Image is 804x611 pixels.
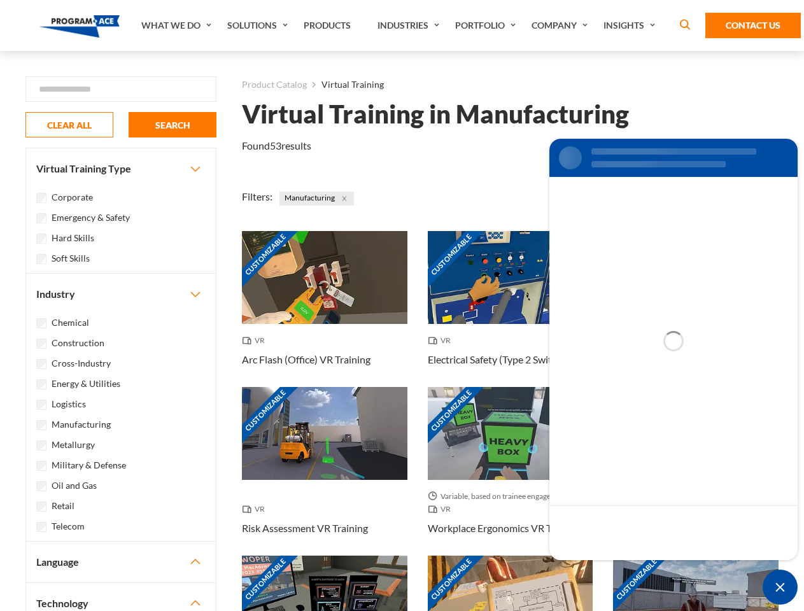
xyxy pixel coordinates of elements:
[36,481,46,491] input: Oil and Gas
[242,334,270,347] span: VR
[52,356,111,370] label: Cross-Industry
[428,231,593,387] a: Customizable Thumbnail - Electrical Safety (Type 2 Switchgear) VR Training VR Electrical Safety (...
[52,377,120,391] label: Energy & Utilities
[52,231,94,245] label: Hard Skills
[52,519,85,533] label: Telecom
[242,103,629,125] h1: Virtual Training in Manufacturing
[242,521,368,536] h3: Risk Assessment VR Training
[242,76,307,93] a: Product Catalog
[26,148,216,189] button: Virtual Training Type
[52,211,130,225] label: Emergency & Safety
[428,387,593,556] a: Customizable Thumbnail - Workplace Ergonomics VR Training Variable, based on trainee engagement w...
[52,251,90,265] label: Soft Skills
[242,231,407,387] a: Customizable Thumbnail - Arc Flash (Office) VR Training VR Arc Flash (Office) VR Training
[242,138,311,153] p: Found results
[279,192,354,206] span: Manufacturing
[270,139,281,151] em: 53
[36,400,46,410] input: Logistics
[36,502,46,512] input: Retail
[36,522,46,532] input: Telecom
[36,379,46,390] input: Energy & Utilities
[428,521,582,536] h3: Workplace Ergonomics VR Training
[36,318,46,328] input: Chemical
[428,334,456,347] span: VR
[52,336,104,350] label: Construction
[52,479,97,493] label: Oil and Gas
[428,503,456,516] span: VR
[36,254,46,264] input: Soft Skills
[36,234,46,244] input: Hard Skills
[36,193,46,203] input: Corporate
[763,570,798,605] div: Chat Widget
[307,76,384,93] li: Virtual Training
[26,274,216,314] button: Industry
[546,136,801,563] iframe: SalesIQ Chat Window
[428,490,593,503] span: Variable, based on trainee engagement with exercises.
[36,461,46,471] input: Military & Defense
[52,316,89,330] label: Chemical
[52,499,74,513] label: Retail
[52,418,111,432] label: Manufacturing
[705,13,801,38] a: Contact Us
[52,458,126,472] label: Military & Defense
[242,190,272,202] span: Filters:
[242,387,407,556] a: Customizable Thumbnail - Risk Assessment VR Training VR Risk Assessment VR Training
[337,192,351,206] button: Close
[39,15,120,38] img: Program-Ace
[52,397,86,411] label: Logistics
[763,570,798,605] span: Minimize live chat window
[36,213,46,223] input: Emergency & Safety
[36,420,46,430] input: Manufacturing
[25,112,113,137] button: CLEAR ALL
[52,438,95,452] label: Metallurgy
[36,359,46,369] input: Cross-Industry
[36,440,46,451] input: Metallurgy
[26,542,216,582] button: Language
[428,352,593,367] h3: Electrical Safety (Type 2 Switchgear) VR Training
[242,352,370,367] h3: Arc Flash (Office) VR Training
[52,190,93,204] label: Corporate
[242,76,779,93] nav: breadcrumb
[36,339,46,349] input: Construction
[242,503,270,516] span: VR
